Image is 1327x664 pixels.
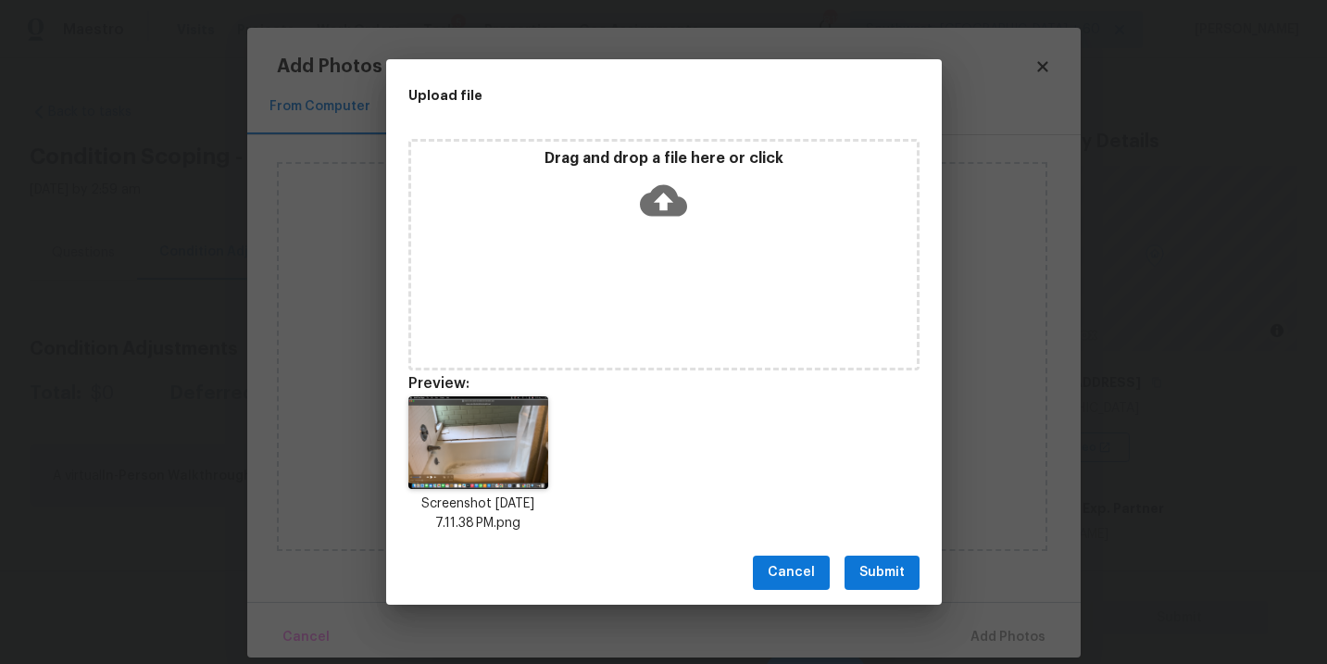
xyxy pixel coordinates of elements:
[859,561,905,584] span: Submit
[408,495,549,533] p: Screenshot [DATE] 7.11.38 PM.png
[408,396,549,489] img: 8PEo8mw2AmfwIAAAAASUVORK5CYII=
[845,556,920,590] button: Submit
[753,556,830,590] button: Cancel
[768,561,815,584] span: Cancel
[408,85,836,106] h2: Upload file
[411,149,917,169] p: Drag and drop a file here or click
